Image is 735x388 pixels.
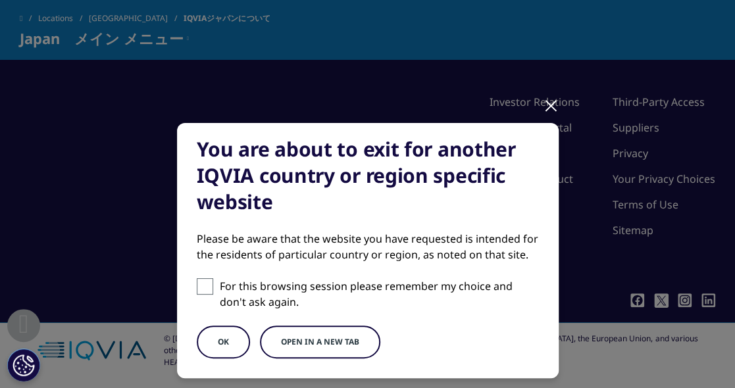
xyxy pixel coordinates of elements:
p: For this browsing session please remember my choice and don't ask again. [220,278,539,310]
div: Please be aware that the website you have requested is intended for the residents of particular c... [197,231,539,262]
button: Cookie 設定 [7,349,40,381]
button: Open in a new tab [260,326,380,358]
div: You are about to exit for another IQVIA country or region specific website [197,136,539,215]
button: OK [197,326,250,358]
